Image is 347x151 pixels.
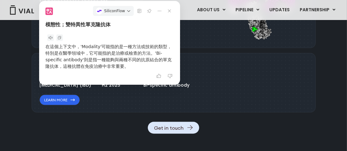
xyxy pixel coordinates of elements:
[39,82,91,88] div: [MEDICAL_DATA] (IBD)
[264,5,294,15] a: UPDATES
[295,5,340,15] a: PARTNERSHIPMenu Toggle
[230,5,264,15] a: PIPELINEMenu Toggle
[148,122,199,134] a: Get in touch
[39,95,80,105] a: Learn More
[9,5,34,15] img: Vial Logo
[144,82,190,88] div: Bi-specific antibody
[102,82,133,88] div: H2 2025
[192,5,230,15] a: ABOUT USMenu Toggle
